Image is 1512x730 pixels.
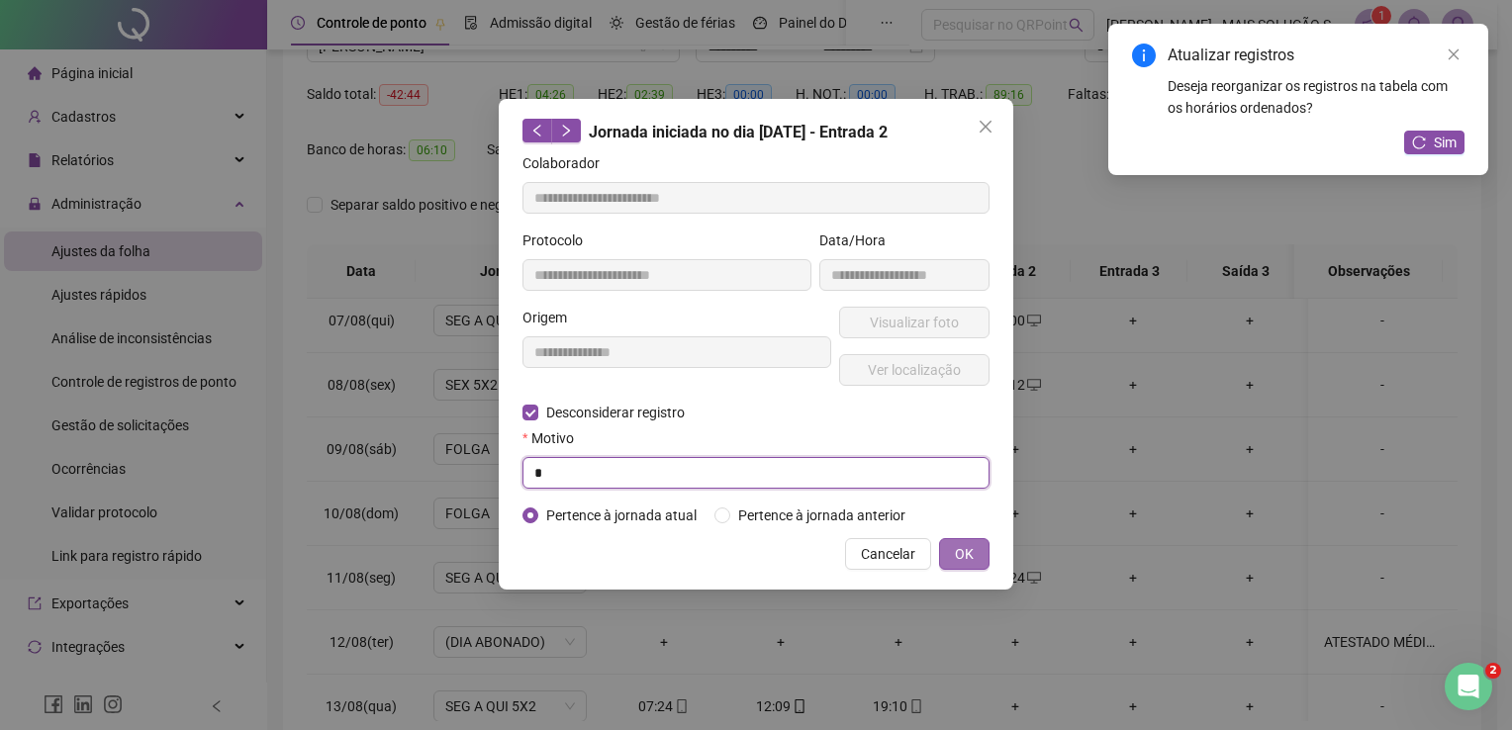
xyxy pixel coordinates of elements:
button: left [522,119,552,142]
span: close [1447,47,1461,61]
button: Cancelar [845,538,931,570]
button: OK [939,538,990,570]
span: info-circle [1132,44,1156,67]
a: Close [1443,44,1465,65]
span: Cancelar [861,543,915,565]
span: 2 [1485,663,1501,679]
span: OK [955,543,974,565]
span: right [559,124,573,137]
button: Visualizar foto [839,307,990,338]
button: Ver localização [839,354,990,386]
iframe: Intercom live chat [1445,663,1492,710]
div: Deseja reorganizar os registros na tabela com os horários ordenados? [1168,75,1465,119]
span: reload [1412,136,1426,149]
span: Sim [1434,132,1457,153]
button: Sim [1404,131,1465,154]
span: Pertence à jornada anterior [730,504,913,526]
label: Origem [522,307,580,328]
label: Motivo [522,427,587,449]
span: Pertence à jornada atual [538,504,705,526]
div: Atualizar registros [1168,44,1465,67]
label: Data/Hora [819,229,898,251]
button: right [551,119,581,142]
label: Protocolo [522,229,596,251]
span: left [530,124,544,137]
span: Desconsiderar registro [538,402,693,423]
label: Colaborador [522,152,613,174]
button: Close [970,111,1001,142]
span: close [978,119,993,135]
div: Jornada iniciada no dia [DATE] - Entrada 2 [522,119,990,144]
